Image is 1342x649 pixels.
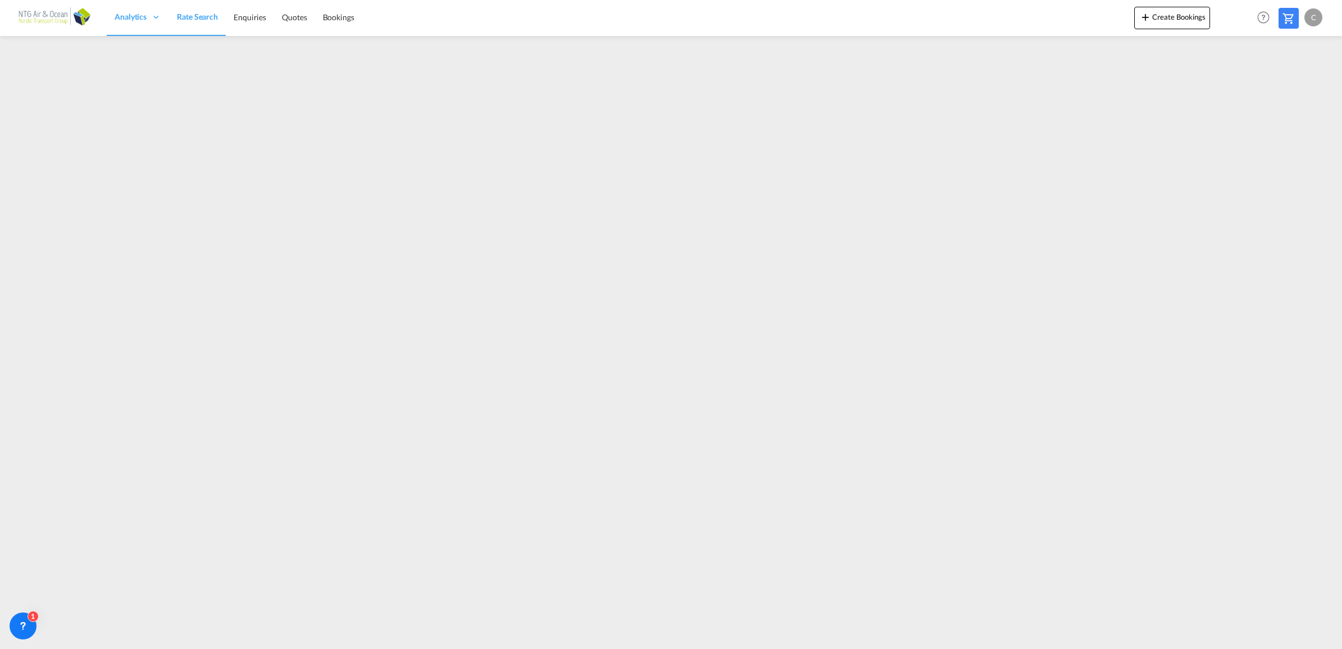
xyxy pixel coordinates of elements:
[323,12,354,22] span: Bookings
[1254,8,1273,27] span: Help
[1254,8,1279,28] div: Help
[177,12,218,21] span: Rate Search
[1134,7,1210,29] button: icon-plus 400-fgCreate Bookings
[17,5,93,30] img: b56e2f00b01711ecb5ec2b6763d4c6fb.png
[1304,8,1322,26] div: C
[282,12,307,22] span: Quotes
[1139,10,1152,24] md-icon: icon-plus 400-fg
[234,12,266,22] span: Enquiries
[115,11,147,22] span: Analytics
